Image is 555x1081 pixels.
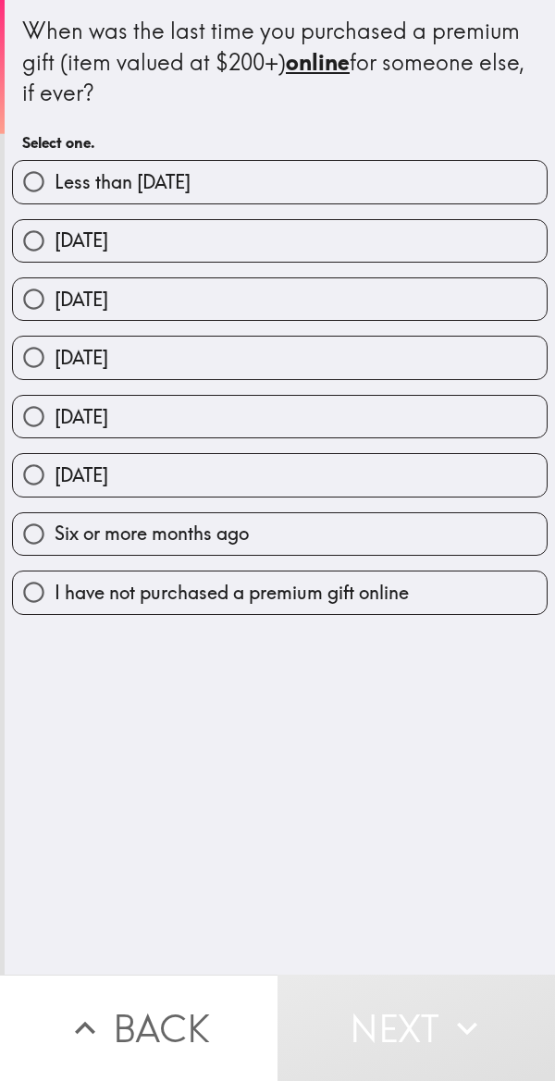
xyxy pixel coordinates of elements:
button: [DATE] [13,337,547,378]
span: Less than [DATE] [55,169,191,195]
button: [DATE] [13,454,547,496]
u: online [286,48,350,76]
button: [DATE] [13,278,547,320]
h6: Select one. [22,132,537,153]
button: I have not purchased a premium gift online [13,571,547,613]
span: I have not purchased a premium gift online [55,580,409,606]
span: Six or more months ago [55,521,249,547]
button: [DATE] [13,396,547,437]
button: Six or more months ago [13,513,547,555]
span: [DATE] [55,287,108,313]
button: [DATE] [13,220,547,262]
button: Next [277,975,555,1081]
span: [DATE] [55,462,108,488]
span: [DATE] [55,345,108,371]
span: [DATE] [55,227,108,253]
div: When was the last time you purchased a premium gift (item valued at $200+) for someone else, if e... [22,16,537,109]
span: [DATE] [55,404,108,430]
button: Less than [DATE] [13,161,547,203]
